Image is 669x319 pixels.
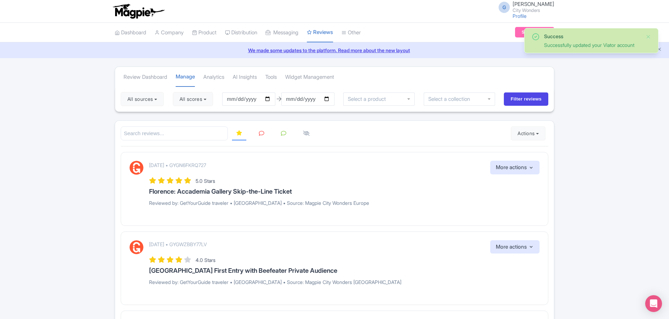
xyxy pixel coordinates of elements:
button: All scores [173,92,213,106]
a: Distribution [225,23,257,42]
input: Filter reviews [504,92,548,106]
p: [DATE] • GYGN6FKRQ727 [149,161,206,169]
button: Close [646,33,651,41]
small: City Wonders [513,8,554,13]
span: 5.0 Stars [196,178,215,184]
a: AI Insights [233,68,257,87]
span: G [499,2,510,13]
a: Company [155,23,184,42]
input: Select a product [348,96,390,102]
h3: Florence: Accademia Gallery Skip-the-Line Ticket [149,188,540,195]
a: Profile [513,13,527,19]
h3: [GEOGRAPHIC_DATA] First Entry with Beefeater Private Audience [149,267,540,274]
a: Tools [265,68,277,87]
button: Close announcement [657,46,662,54]
a: Product [192,23,217,42]
span: 4.0 Stars [196,257,216,263]
div: Open Intercom Messenger [645,295,662,312]
button: More actions [490,161,540,174]
a: Subscription [515,27,554,37]
a: Analytics [203,68,224,87]
button: More actions [490,240,540,254]
button: All sources [121,92,164,106]
img: GetYourGuide Logo [129,161,143,175]
input: Search reviews... [121,126,228,141]
a: Review Dashboard [124,68,167,87]
div: Successfully updated your Viator account [544,41,640,49]
a: Dashboard [115,23,146,42]
span: [PERSON_NAME] [513,1,554,7]
a: G [PERSON_NAME] City Wonders [494,1,554,13]
img: logo-ab69f6fb50320c5b225c76a69d11143b.png [111,4,166,19]
a: Widget Management [285,68,334,87]
p: Reviewed by: GetYourGuide traveler • [GEOGRAPHIC_DATA] • Source: Magpie City Wonders Europe [149,199,540,207]
a: Other [341,23,361,42]
img: GetYourGuide Logo [129,240,143,254]
p: [DATE] • GYGWZBBY77LV [149,241,207,248]
a: We made some updates to the platform. Read more about the new layout [4,47,665,54]
button: Actions [511,126,545,140]
input: Select a collection [428,96,475,102]
a: Messaging [266,23,298,42]
a: Reviews [307,23,333,43]
p: Reviewed by: GetYourGuide traveler • [GEOGRAPHIC_DATA] • Source: Magpie City Wonders [GEOGRAPHIC_... [149,278,540,286]
a: Manage [176,67,195,87]
div: Success [544,33,640,40]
